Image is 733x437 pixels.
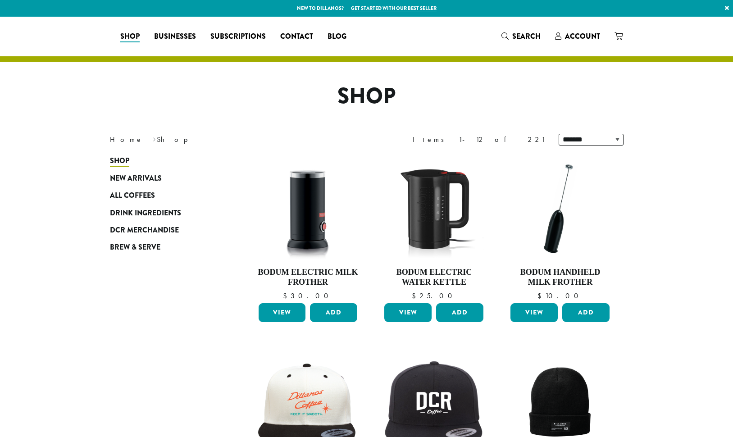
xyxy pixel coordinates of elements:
a: Bodum Electric Milk Frother $30.00 [256,157,360,300]
span: Search [512,31,541,41]
a: Home [110,135,143,144]
a: View [510,303,558,322]
a: Bodum Electric Water Kettle $25.00 [382,157,486,300]
span: Shop [120,31,140,42]
span: New Arrivals [110,173,162,184]
span: All Coffees [110,190,155,201]
img: DP3954.01-002.png [256,157,360,260]
a: Brew & Serve [110,239,218,256]
a: Search [494,29,548,44]
a: Drink Ingredients [110,204,218,221]
img: DP3927.01-002.png [508,157,612,260]
a: DCR Merchandise [110,222,218,239]
a: View [259,303,306,322]
a: All Coffees [110,187,218,204]
h4: Bodum Handheld Milk Frother [508,268,612,287]
nav: Breadcrumb [110,134,353,145]
span: Drink Ingredients [110,208,181,219]
span: › [153,131,156,145]
span: Blog [328,31,346,42]
h4: Bodum Electric Milk Frother [256,268,360,287]
a: New Arrivals [110,170,218,187]
span: Subscriptions [210,31,266,42]
bdi: 25.00 [412,291,456,300]
span: Brew & Serve [110,242,160,253]
span: $ [412,291,419,300]
span: Businesses [154,31,196,42]
bdi: 10.00 [537,291,583,300]
span: Contact [280,31,313,42]
a: Shop [113,29,147,44]
button: Add [436,303,483,322]
bdi: 30.00 [283,291,332,300]
div: Items 1-12 of 221 [413,134,545,145]
span: $ [537,291,545,300]
span: Shop [110,155,129,167]
a: Get started with our best seller [351,5,437,12]
a: Shop [110,152,218,169]
span: $ [283,291,291,300]
button: Add [562,303,610,322]
h1: Shop [103,83,630,109]
a: View [384,303,432,322]
span: DCR Merchandise [110,225,179,236]
h4: Bodum Electric Water Kettle [382,268,486,287]
span: Account [565,31,600,41]
button: Add [310,303,357,322]
a: Bodum Handheld Milk Frother $10.00 [508,157,612,300]
img: DP3955.01.png [382,157,486,260]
